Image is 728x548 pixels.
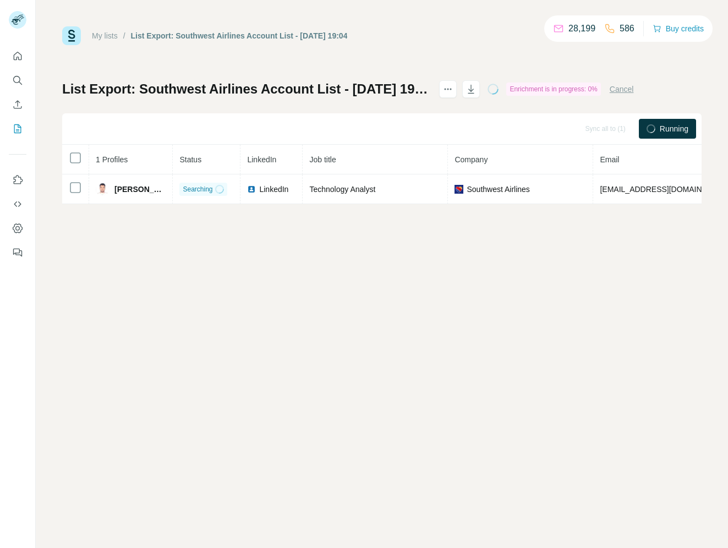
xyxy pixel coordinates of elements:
span: LinkedIn [247,155,276,164]
button: Quick start [9,46,26,66]
img: Avatar [96,183,109,196]
img: company-logo [455,185,463,194]
img: LinkedIn logo [247,185,256,194]
span: Email [600,155,619,164]
button: actions [439,80,457,98]
button: Use Surfe on LinkedIn [9,170,26,190]
span: LinkedIn [259,184,288,195]
span: Job title [309,155,336,164]
p: 586 [620,22,634,35]
button: Enrich CSV [9,95,26,114]
div: List Export: Southwest Airlines Account List - [DATE] 19:04 [131,30,348,41]
img: Surfe Logo [62,26,81,45]
button: Cancel [610,84,634,95]
span: Running [660,123,688,134]
button: My lists [9,119,26,139]
div: Enrichment is in progress: 0% [506,83,600,96]
button: Dashboard [9,218,26,238]
span: [PERSON_NAME] [114,184,166,195]
h1: List Export: Southwest Airlines Account List - [DATE] 19:04 [62,80,429,98]
span: 1 Profiles [96,155,128,164]
button: Use Surfe API [9,194,26,214]
span: Company [455,155,488,164]
li: / [123,30,125,41]
a: My lists [92,31,118,40]
button: Feedback [9,243,26,262]
button: Search [9,70,26,90]
p: 28,199 [568,22,595,35]
span: Technology Analyst [309,185,375,194]
button: Buy credits [653,21,704,36]
span: Status [179,155,201,164]
span: Southwest Airlines [467,184,529,195]
span: Searching [183,184,212,194]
